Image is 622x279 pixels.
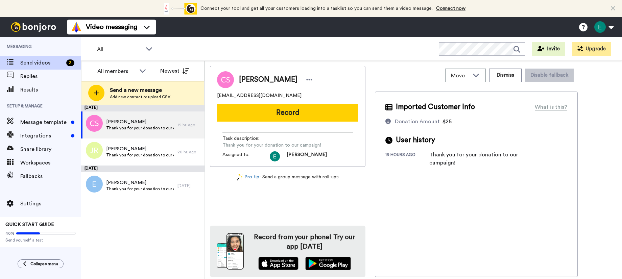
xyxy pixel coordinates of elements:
img: Image of Charlotte Spencer [217,71,234,88]
div: animation [160,3,197,15]
div: [DATE] [81,105,205,111]
span: Thank you for your donation to our campaign! [106,152,174,158]
span: Replies [20,72,81,80]
div: - Send a group message with roll-ups [210,174,365,181]
img: jr.png [86,142,103,159]
span: Video messaging [86,22,137,32]
img: playstore [305,257,351,270]
span: [EMAIL_ADDRESS][DOMAIN_NAME] [217,92,302,99]
span: [PERSON_NAME] [106,119,174,125]
span: [PERSON_NAME] [239,75,297,85]
span: Settings [20,200,81,208]
img: e.png [86,176,103,193]
span: Thank you for your donation to our campaign! [106,186,174,192]
span: Thank you for your donation to our campaign! [222,142,321,149]
span: $25 [442,119,452,124]
img: bj-logo-header-white.svg [8,22,59,32]
button: Collapse menu [18,259,64,268]
div: 3 [66,59,74,66]
span: User history [396,135,435,145]
div: What is this? [535,103,567,111]
span: Add new contact or upload CSV [110,94,170,100]
span: 40% [5,231,15,236]
img: download [217,233,244,270]
span: Share library [20,145,81,153]
button: Dismiss [489,69,522,82]
button: Upgrade [572,42,611,56]
div: [DATE] [81,166,205,172]
span: Imported Customer Info [396,102,475,112]
div: 19 hours ago [385,152,429,167]
span: Send yourself a test [5,237,76,243]
button: Disable fallback [525,69,574,82]
span: [PERSON_NAME] [106,146,174,152]
button: Newest [155,64,194,78]
span: Connect your tool and get all your customers loading into a tasklist so you can send them a video... [200,6,433,11]
span: Send videos [20,59,64,67]
button: Record [217,104,358,122]
span: Integrations [20,132,68,140]
span: Message template [20,118,68,126]
span: All [97,45,142,53]
img: appstore [258,257,298,270]
h4: Record from your phone! Try our app [DATE] [250,232,359,251]
span: [PERSON_NAME] [106,179,174,186]
span: Assigned to: [222,151,270,161]
span: [PERSON_NAME] [287,151,327,161]
span: Collapse menu [30,261,58,267]
button: Invite [532,42,565,56]
span: Workspaces [20,159,81,167]
img: vm-color.svg [71,22,82,32]
span: Fallbacks [20,172,81,180]
div: Donation Amount [395,118,440,126]
div: Thank you for your donation to our campaign! [429,151,537,167]
span: QUICK START GUIDE [5,222,54,227]
img: magic-wand.svg [237,174,243,181]
span: Move [451,72,469,80]
span: Send a new message [110,86,170,94]
div: [DATE] [177,183,201,188]
img: ACg8ocJ4ICMJjuoxtTvpaS9HDkbYxnC46eKxiW2GXG4Bs9nxKiRo_g=s96-c [270,151,280,161]
div: 20 hr. ago [177,149,201,155]
img: cs.png [86,115,103,132]
span: Task description : [222,135,270,142]
div: 19 hr. ago [177,122,201,128]
div: All members [97,67,136,75]
a: Pro tip [237,174,259,181]
span: Thank you for your donation to our campaign! [106,125,174,131]
span: Results [20,86,81,94]
a: Connect now [436,6,465,11]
